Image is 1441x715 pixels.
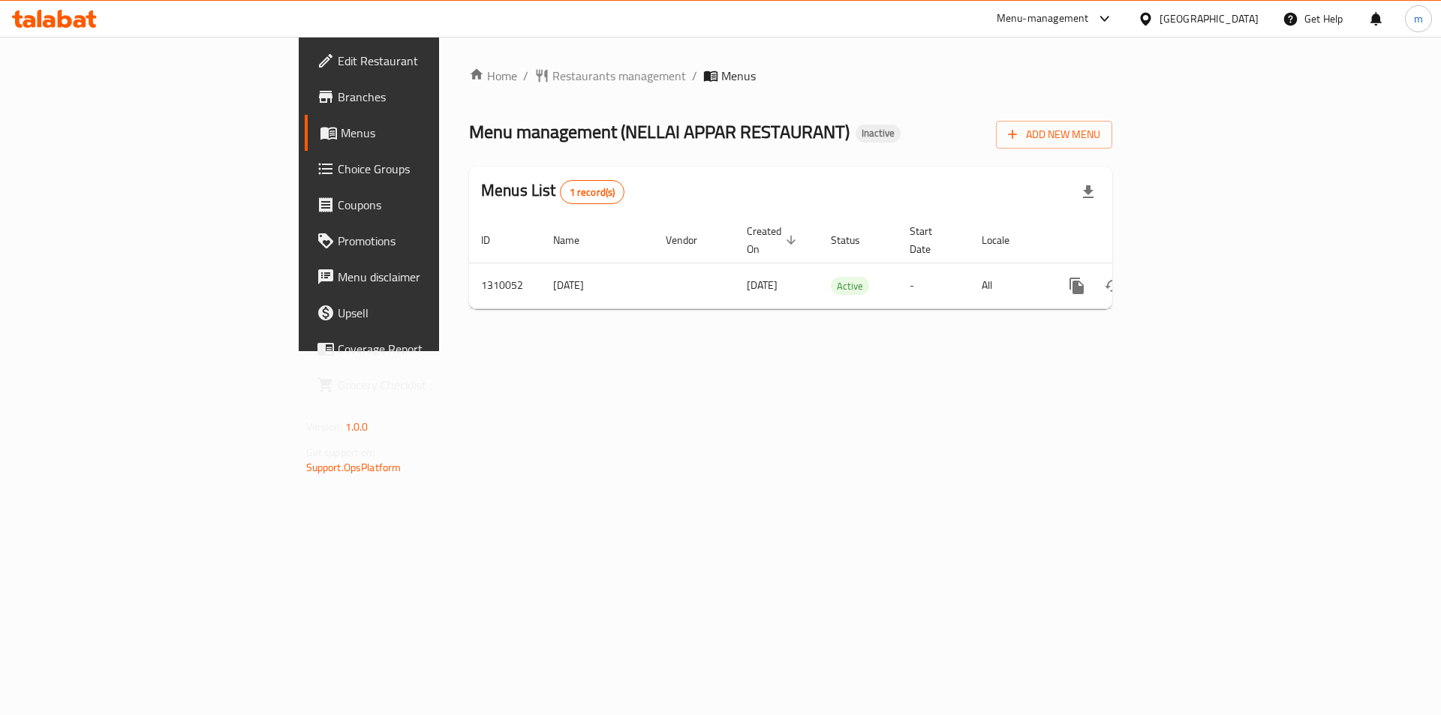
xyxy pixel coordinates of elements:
span: Coupons [338,196,528,214]
h2: Menus List [481,179,624,204]
a: Menu disclaimer [305,259,540,295]
div: Export file [1070,174,1106,210]
button: Add New Menu [996,121,1112,149]
span: Coverage Report [338,340,528,358]
span: Status [831,231,880,249]
a: Coverage Report [305,331,540,367]
div: Active [831,277,869,295]
td: All [970,263,1047,308]
span: Menu management ( NELLAI APPAR RESTAURANT ) [469,115,850,149]
span: m [1414,11,1423,27]
span: Vendor [666,231,717,249]
td: [DATE] [541,263,654,308]
a: Branches [305,79,540,115]
span: Grocery Checklist [338,376,528,394]
span: Choice Groups [338,160,528,178]
span: Locale [982,231,1029,249]
span: Add New Menu [1008,125,1100,144]
span: Edit Restaurant [338,52,528,70]
span: Version: [306,417,343,437]
a: Menus [305,115,540,151]
span: Upsell [338,304,528,322]
span: Name [553,231,599,249]
span: Active [831,278,869,295]
span: Menus [341,124,528,142]
button: more [1059,268,1095,304]
span: Promotions [338,232,528,250]
a: Support.OpsPlatform [306,458,402,477]
button: Change Status [1095,268,1131,304]
span: 1 record(s) [561,185,624,200]
a: Restaurants management [534,67,686,85]
table: enhanced table [469,218,1215,309]
span: Start Date [910,222,952,258]
div: Total records count [560,180,625,204]
a: Edit Restaurant [305,43,540,79]
li: / [692,67,697,85]
span: [DATE] [747,275,778,295]
span: Menus [721,67,756,85]
span: Created On [747,222,801,258]
div: [GEOGRAPHIC_DATA] [1160,11,1259,27]
span: Branches [338,88,528,106]
a: Upsell [305,295,540,331]
span: Inactive [856,127,901,140]
nav: breadcrumb [469,67,1112,85]
div: Inactive [856,125,901,143]
span: 1.0.0 [345,417,369,437]
span: ID [481,231,510,249]
div: Menu-management [997,10,1089,28]
td: - [898,263,970,308]
a: Coupons [305,187,540,223]
a: Promotions [305,223,540,259]
span: Get support on: [306,443,375,462]
a: Grocery Checklist [305,367,540,403]
span: Menu disclaimer [338,268,528,286]
a: Choice Groups [305,151,540,187]
span: Restaurants management [552,67,686,85]
th: Actions [1047,218,1215,263]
